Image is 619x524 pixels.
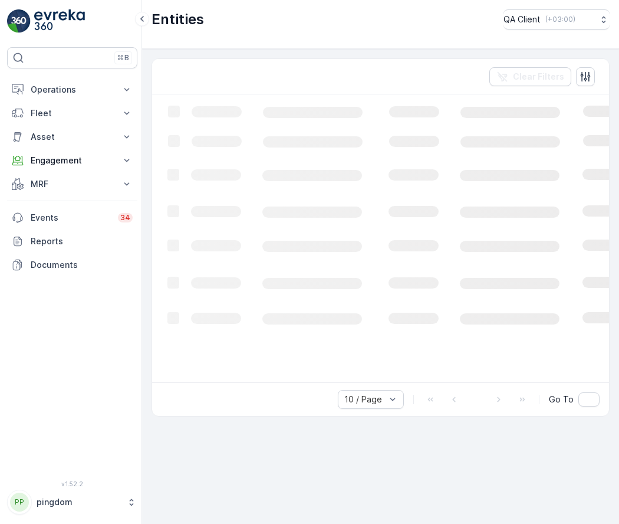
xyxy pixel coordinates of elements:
div: PP [10,493,29,512]
img: logo [7,9,31,33]
p: Events [31,212,111,224]
span: v 1.52.2 [7,480,137,487]
p: Clear Filters [513,71,564,83]
p: MRF [31,178,114,190]
span: Go To [549,394,574,405]
p: Fleet [31,107,114,119]
p: QA Client [503,14,541,25]
a: Documents [7,253,137,277]
button: Clear Filters [489,67,571,86]
button: MRF [7,172,137,196]
p: 34 [120,213,130,222]
p: ( +03:00 ) [545,15,575,24]
p: Documents [31,259,133,271]
button: QA Client(+03:00) [503,9,610,30]
img: logo_light-DOdMpM7g.png [34,9,85,33]
button: Operations [7,78,137,101]
p: Engagement [31,155,114,166]
button: Engagement [7,149,137,172]
p: pingdom [37,496,121,508]
button: Fleet [7,101,137,125]
p: Reports [31,235,133,247]
a: Reports [7,230,137,253]
p: Entities [152,10,204,29]
button: Asset [7,125,137,149]
p: Operations [31,84,114,96]
p: Asset [31,131,114,143]
a: Events34 [7,206,137,230]
p: ⌘B [117,53,129,63]
button: PPpingdom [7,490,137,515]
